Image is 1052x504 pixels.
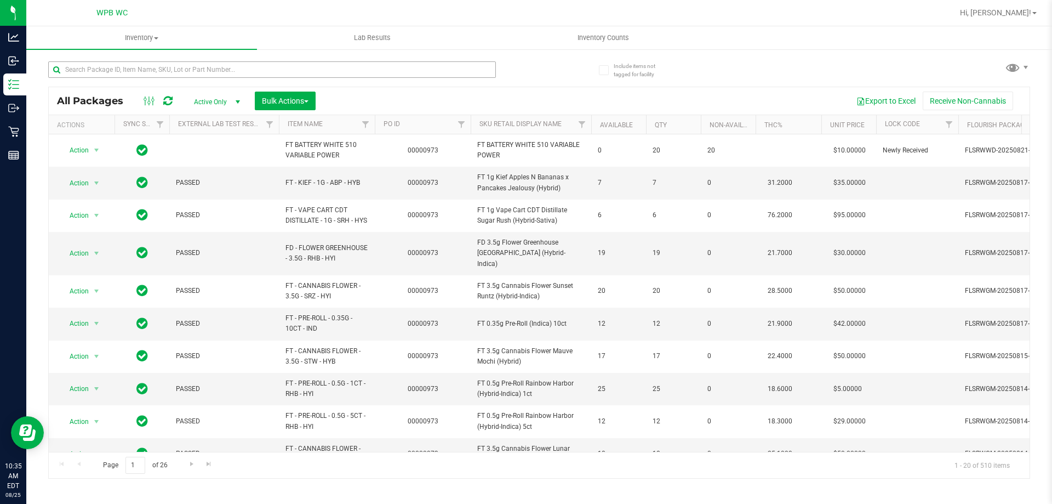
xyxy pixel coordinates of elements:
a: Available [600,121,633,129]
span: All Packages [57,95,134,107]
span: FT 1g Kief Apples N Bananas x Pancakes Jealousy (Hybrid) [477,172,585,193]
span: In Sync [136,414,148,429]
span: PASSED [176,384,272,394]
a: 00000973 [408,320,438,327]
span: PASSED [176,178,272,188]
a: Filter [357,115,375,134]
span: 28.5000 [762,283,798,299]
span: 0 [707,416,749,427]
span: Action [60,381,89,397]
span: 6 [598,210,639,220]
span: 0 [707,286,749,296]
span: 17 [598,351,639,361]
span: PASSED [176,319,272,329]
inline-svg: Inventory [8,79,19,90]
span: Bulk Actions [262,97,308,105]
span: 22.4000 [762,348,798,364]
span: $35.00000 [828,175,871,191]
p: 10:35 AM EDT [5,461,21,491]
a: Filter [453,115,471,134]
span: Action [60,316,89,331]
a: Inventory [26,26,257,49]
inline-svg: Retail [8,126,19,137]
span: 20 [653,145,694,156]
span: PASSED [176,286,272,296]
span: 12 [653,319,694,329]
inline-svg: Outbound [8,103,19,114]
span: 20 [707,145,749,156]
button: Receive Non-Cannabis [923,92,1013,110]
span: 19 [598,248,639,258]
a: 00000973 [408,146,438,154]
a: 00000973 [408,450,438,457]
span: select [90,175,104,191]
a: Filter [573,115,591,134]
span: 20 [653,286,694,296]
span: FT - CANNABIS FLOWER - 3.5G - STW - HYB [285,346,368,367]
span: 0 [707,449,749,459]
span: Action [60,446,89,462]
a: 00000973 [408,179,438,186]
span: select [90,446,104,462]
span: $5.00000 [828,381,867,397]
span: 7 [598,178,639,188]
a: Sync Status [123,120,165,128]
span: FT - PRE-ROLL - 0.35G - 10CT - IND [285,313,368,334]
span: In Sync [136,207,148,223]
span: select [90,143,104,158]
span: 0 [707,384,749,394]
span: 12 [653,416,694,427]
span: PASSED [176,416,272,427]
span: 31.2000 [762,175,798,191]
a: Non-Available [710,121,758,129]
span: Include items not tagged for facility [614,62,668,78]
span: select [90,316,104,331]
span: 20 [598,286,639,296]
a: 00000973 [408,417,438,425]
a: Flourish Package ID [967,121,1036,129]
span: $50.00000 [828,348,871,364]
a: External Lab Test Result [178,120,264,128]
span: Action [60,349,89,364]
span: 0 [707,178,749,188]
span: 0 [707,319,749,329]
div: Actions [57,121,110,129]
span: 25 [653,384,694,394]
span: Hi, [PERSON_NAME]! [960,8,1031,17]
span: FT 3.5g Cannabis Flower Sunset Runtz (Hybrid-Indica) [477,281,585,302]
span: FT - CANNABIS FLOWER - 3.5G - PAP - HYB [285,444,368,465]
span: WPB WC [96,8,128,18]
a: 00000973 [408,352,438,360]
inline-svg: Analytics [8,32,19,43]
span: Newly Received [883,145,952,156]
span: 21.7000 [762,245,798,261]
span: 12 [598,416,639,427]
span: Action [60,143,89,158]
button: Export to Excel [849,92,923,110]
span: FT - VAPE CART CDT DISTILLATE - 1G - SRH - HYS [285,205,368,226]
span: 0 [707,351,749,361]
span: 7 [653,178,694,188]
a: Filter [151,115,169,134]
a: Item Name [288,120,323,128]
a: Filter [940,115,958,134]
span: FT 1g Vape Cart CDT Distillate Sugar Rush (Hybrid-Sativa) [477,205,585,226]
a: THC% [764,121,782,129]
span: Action [60,246,89,261]
span: $50.00000 [828,283,871,299]
span: Lab Results [339,33,405,43]
span: In Sync [136,316,148,331]
span: PASSED [176,210,272,220]
span: In Sync [136,245,148,261]
a: 00000973 [408,385,438,393]
span: PASSED [176,351,272,361]
span: select [90,349,104,364]
span: FT 0.35g Pre-Roll (Indica) 10ct [477,319,585,329]
span: 19 [653,248,694,258]
span: 1 - 20 of 510 items [946,457,1019,473]
span: $95.00000 [828,207,871,223]
inline-svg: Inbound [8,55,19,66]
span: select [90,381,104,397]
span: In Sync [136,143,148,158]
span: select [90,246,104,261]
